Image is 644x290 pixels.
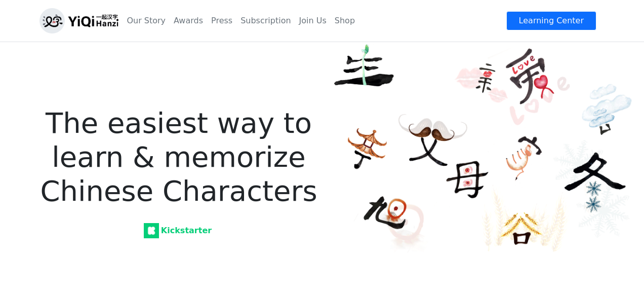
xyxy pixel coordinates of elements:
h1: The easiest way to learn & memorize Chinese Characters [39,45,318,208]
a: Kickstarter [39,221,316,241]
a: Subscription [236,11,295,31]
img: logo_h.png [39,8,118,33]
a: Join Us [295,11,331,31]
a: Shop [331,11,359,31]
strong: Kickstarter [146,226,212,235]
img: Kickstarter [144,223,159,238]
a: Awards [170,11,207,31]
a: Learning Center [506,11,596,30]
a: Our Story [123,11,170,31]
a: Press [207,11,236,31]
img: YiQi Hanzi [328,42,632,252]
